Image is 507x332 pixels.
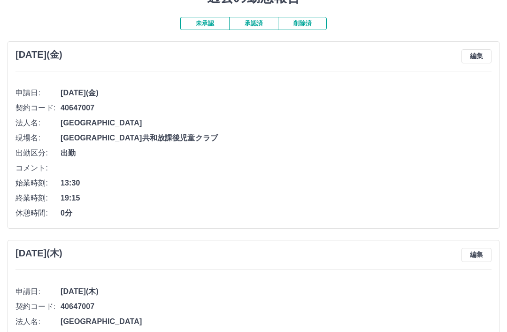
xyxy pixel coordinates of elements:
span: 40647007 [61,301,492,312]
h3: [DATE](金) [15,49,62,60]
button: 未承認 [180,17,229,30]
button: 承認済 [229,17,278,30]
span: 法人名: [15,117,61,129]
span: 法人名: [15,316,61,327]
span: 0分 [61,208,492,219]
span: 19:15 [61,193,492,204]
span: 40647007 [61,102,492,114]
span: 終業時刻: [15,193,61,204]
span: 契約コード: [15,102,61,114]
span: [DATE](木) [61,286,492,297]
span: 始業時刻: [15,178,61,189]
span: [DATE](金) [61,87,492,99]
span: [GEOGRAPHIC_DATA] [61,316,492,327]
span: 休憩時間: [15,208,61,219]
button: 削除済 [278,17,327,30]
span: 契約コード: [15,301,61,312]
span: 申請日: [15,87,61,99]
span: [GEOGRAPHIC_DATA]共和放課後児童クラブ [61,132,492,144]
button: 編集 [461,248,492,262]
span: 申請日: [15,286,61,297]
span: [GEOGRAPHIC_DATA] [61,117,492,129]
span: 13:30 [61,178,492,189]
span: コメント: [15,162,61,174]
span: 出勤区分: [15,147,61,159]
span: 現場名: [15,132,61,144]
button: 編集 [461,49,492,63]
h3: [DATE](木) [15,248,62,259]
span: 出勤 [61,147,492,159]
